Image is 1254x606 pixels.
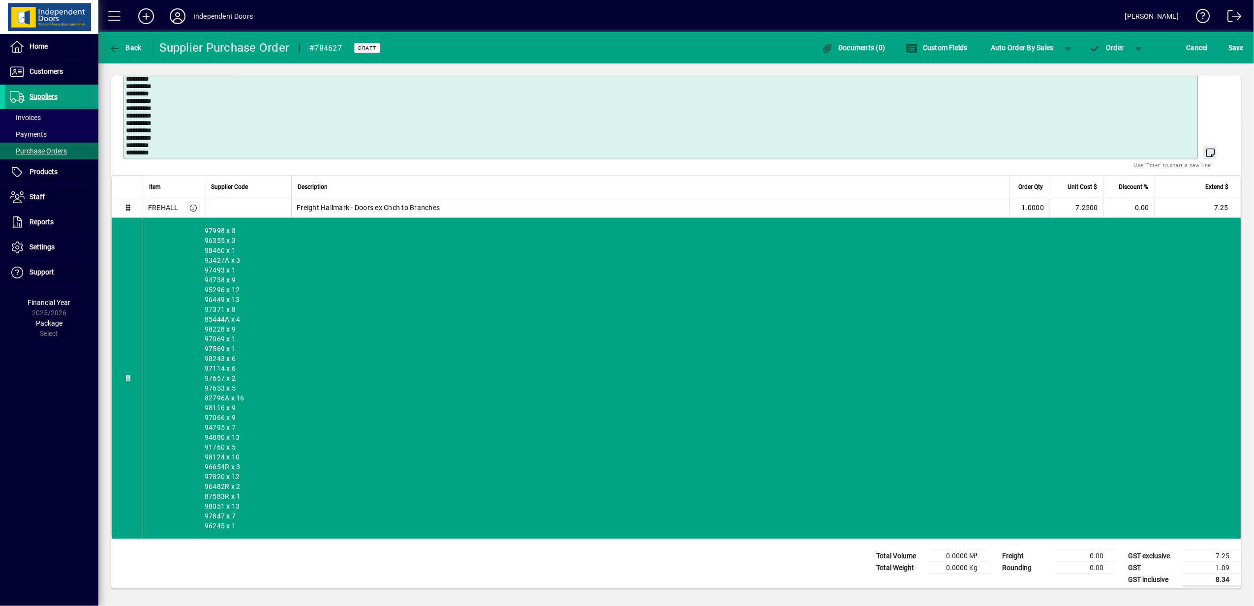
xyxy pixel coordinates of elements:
span: Customers [30,67,63,75]
a: Home [5,34,98,59]
div: Independent Doors [193,8,253,24]
a: Invoices [5,109,98,126]
a: Products [5,160,98,184]
button: Auto Order By Sales [986,39,1059,57]
button: Documents (0) [819,39,888,57]
button: Order [1084,39,1129,57]
a: Support [5,260,98,285]
button: Save [1226,39,1246,57]
span: Auto Order By Sales [991,40,1054,56]
td: 7.25 [1154,198,1241,218]
td: 0.00 [1103,198,1154,218]
button: Add [130,7,162,25]
app-page-header-button: Back [98,39,153,57]
div: 97998 x 8 96355 x 3 98460 x 1 93427A x 3 97493 x 1 94738 x 9 95296 x 12 96449 x 13 97371 x 8 8544... [143,218,1241,539]
a: Purchase Orders [5,143,98,159]
span: Products [30,168,58,176]
a: Settings [5,235,98,260]
a: Knowledge Base [1189,2,1210,34]
span: Extend $ [1205,182,1228,192]
span: S [1228,44,1232,52]
div: FREHALL [148,203,179,212]
td: 8.34 [1182,574,1241,586]
span: Home [30,42,48,50]
td: GST [1123,562,1182,574]
span: Order [1089,44,1124,52]
span: Settings [30,243,55,251]
span: Discount % [1119,182,1148,192]
span: Invoices [10,114,41,121]
span: Support [30,268,54,276]
td: 0.0000 Kg [930,562,989,574]
span: ave [1228,40,1244,56]
td: 0.00 [1056,550,1115,562]
span: Documents (0) [822,44,886,52]
td: 1.0000 [1009,198,1049,218]
td: 1.09 [1182,562,1241,574]
span: Item [149,182,161,192]
button: Cancel [1184,39,1211,57]
div: Supplier Purchase Order [160,40,290,56]
td: GST exclusive [1123,550,1182,562]
span: Supplier Code [211,182,248,192]
td: Total Volume [871,550,930,562]
td: 0.0000 M³ [930,550,989,562]
mat-hint: Use 'Enter' to start a new line [1134,159,1211,171]
span: Description [298,182,328,192]
span: Freight Hallmark - Doors ex Chch to Branches [297,203,440,212]
span: Package [36,319,62,327]
span: Purchase Orders [10,147,67,155]
span: Cancel [1187,40,1208,56]
a: Payments [5,126,98,143]
td: Total Weight [871,562,930,574]
button: Custom Fields [903,39,970,57]
a: Logout [1220,2,1242,34]
span: Draft [358,45,376,51]
div: [PERSON_NAME] [1125,8,1179,24]
button: Back [106,39,144,57]
button: Profile [162,7,193,25]
td: GST inclusive [1123,574,1182,586]
a: Staff [5,185,98,210]
td: Freight [997,550,1056,562]
span: Custom Fields [906,44,968,52]
span: Payments [10,130,47,138]
div: #784627 [309,40,342,56]
td: 7.25 [1182,550,1241,562]
td: Rounding [997,562,1056,574]
span: Back [109,44,142,52]
span: Suppliers [30,92,58,100]
a: Customers [5,60,98,84]
span: Staff [30,193,45,201]
span: Financial Year [28,299,71,306]
td: 7.2500 [1049,198,1103,218]
span: Unit Cost $ [1068,182,1097,192]
a: Reports [5,210,98,235]
td: 0.00 [1056,562,1115,574]
span: Order Qty [1018,182,1043,192]
span: Reports [30,218,54,226]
